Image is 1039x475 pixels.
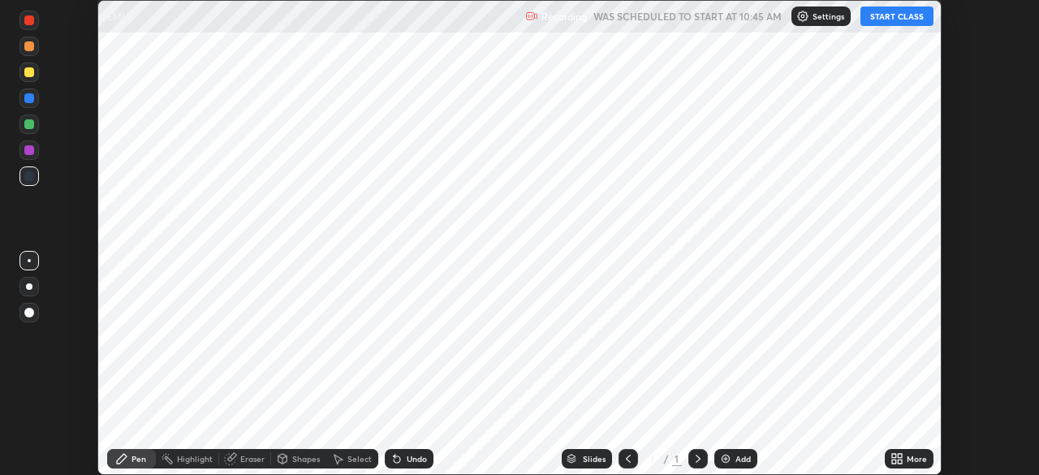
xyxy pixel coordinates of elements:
div: Slides [583,455,606,463]
div: / [664,454,669,464]
div: Undo [407,455,427,463]
button: START CLASS [860,6,933,26]
img: add-slide-button [719,452,732,465]
p: Recording [541,11,587,23]
p: Settings [813,12,844,20]
div: More [907,455,927,463]
div: Highlight [177,455,213,463]
div: Pen [131,455,146,463]
img: recording.375f2c34.svg [525,10,538,23]
p: EMI 2 [107,10,132,23]
div: 1 [672,451,682,466]
h5: WAS SCHEDULED TO START AT 10:45 AM [593,9,782,24]
div: Select [347,455,372,463]
img: class-settings-icons [796,10,809,23]
div: Eraser [240,455,265,463]
div: 1 [645,454,661,464]
div: Shapes [292,455,320,463]
div: Add [735,455,751,463]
